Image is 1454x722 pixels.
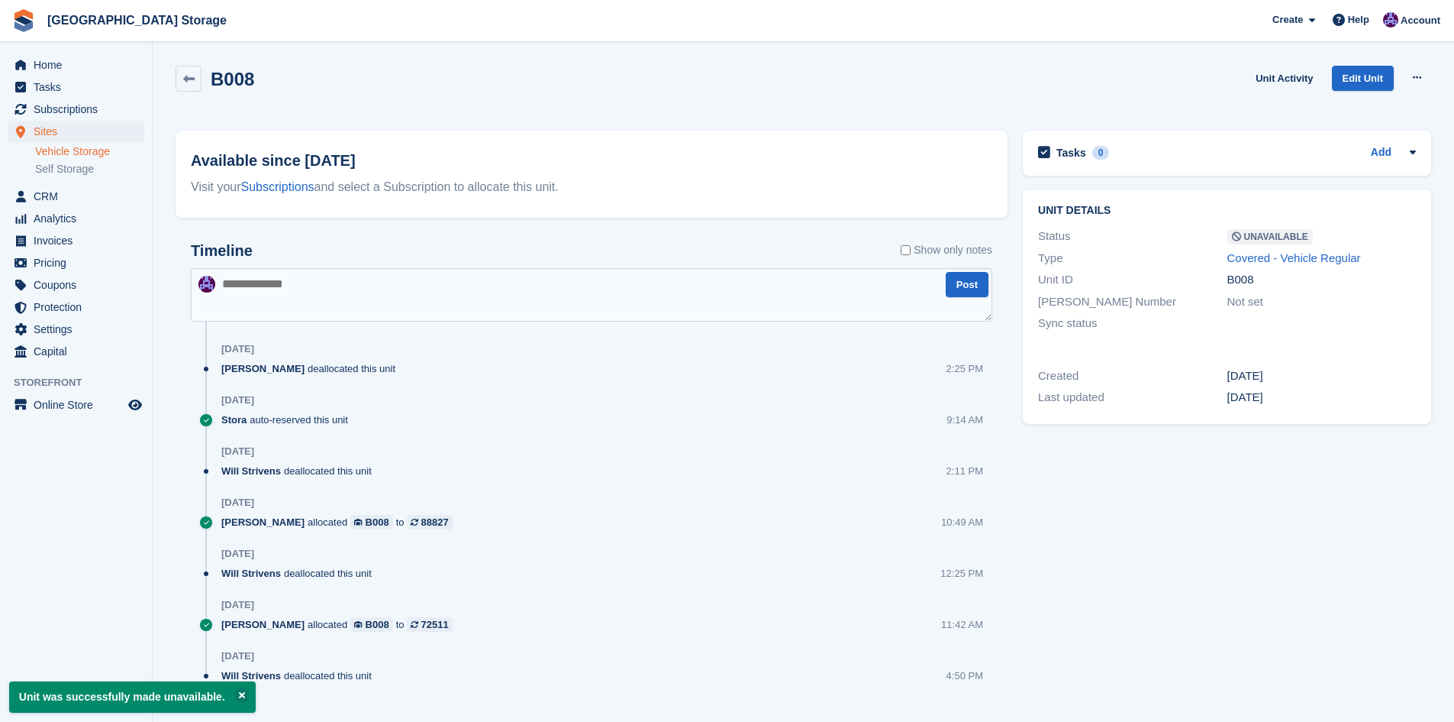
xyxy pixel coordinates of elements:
div: allocated to [221,515,460,529]
span: [PERSON_NAME] [221,515,305,529]
div: [DATE] [1227,367,1416,385]
a: menu [8,54,144,76]
span: CRM [34,186,125,207]
span: Invoices [34,230,125,251]
a: menu [8,319,144,340]
div: [PERSON_NAME] Number [1038,293,1227,311]
a: 72511 [407,617,452,632]
label: Show only notes [901,242,992,258]
span: Stora [221,413,247,427]
div: Not set [1227,293,1416,311]
div: Type [1038,250,1227,267]
div: deallocated this unit [221,566,379,581]
h2: Available since [DATE] [191,149,992,172]
div: [DATE] [221,497,254,509]
div: 2:11 PM [946,464,983,478]
div: auto-reserved this unit [221,413,356,427]
a: Add [1371,144,1391,162]
span: Pricing [34,252,125,274]
h2: Unit details [1038,205,1416,217]
div: allocated to [221,617,460,632]
div: [DATE] [221,445,254,458]
a: B008 [350,617,393,632]
span: Create [1272,12,1303,28]
span: Will Strivens [221,566,281,581]
div: Created [1038,367,1227,385]
div: 0 [1092,146,1110,160]
div: 9:14 AM [946,413,983,427]
a: menu [8,341,144,362]
h2: Timeline [191,242,253,260]
a: Self Storage [35,162,144,176]
a: Covered - Vehicle Regular [1227,251,1361,264]
a: 88827 [407,515,452,529]
button: Post [946,272,988,297]
a: [GEOGRAPHIC_DATA] Storage [41,8,233,33]
span: Home [34,54,125,76]
span: [PERSON_NAME] [221,361,305,376]
span: Will Strivens [221,464,281,478]
span: Sites [34,121,125,142]
span: Account [1401,13,1440,28]
div: [DATE] [1227,389,1416,406]
div: B008 [366,515,389,529]
div: [DATE] [221,343,254,355]
span: Unavailable [1227,229,1313,244]
span: Coupons [34,274,125,296]
a: B008 [350,515,393,529]
span: Subscriptions [34,99,125,120]
a: Unit Activity [1249,66,1319,91]
a: menu [8,76,144,98]
div: Sync status [1038,315,1227,332]
div: deallocated this unit [221,669,379,683]
div: B008 [366,617,389,632]
a: menu [8,274,144,296]
input: Show only notes [901,242,911,258]
span: Help [1348,12,1369,28]
div: [DATE] [221,548,254,560]
a: menu [8,121,144,142]
div: Visit your and select a Subscription to allocate this unit. [191,178,992,196]
span: [PERSON_NAME] [221,617,305,632]
div: Last updated [1038,389,1227,406]
span: Online Store [34,394,125,416]
div: 11:42 AM [941,617,983,632]
span: Protection [34,296,125,318]
a: menu [8,230,144,251]
div: Unit ID [1038,271,1227,289]
div: 12:25 PM [940,566,983,581]
div: 4:50 PM [946,669,983,683]
a: Vehicle Storage [35,144,144,159]
a: menu [8,252,144,274]
div: deallocated this unit [221,361,403,376]
span: Settings [34,319,125,340]
h2: Tasks [1056,146,1086,160]
div: 2:25 PM [946,361,983,376]
p: Unit was successfully made unavailable. [9,682,256,713]
div: [DATE] [221,394,254,406]
div: [DATE] [221,599,254,611]
a: menu [8,208,144,229]
div: deallocated this unit [221,464,379,478]
span: Analytics [34,208,125,229]
span: Storefront [14,375,152,390]
div: B008 [1227,271,1416,289]
a: Edit Unit [1332,66,1394,91]
img: stora-icon-8386f47178a22dfd0bd8f6a31ec36ba5ce8667c1dd55bd0f319d3a0aa187defe.svg [12,9,35,32]
a: menu [8,186,144,207]
div: [DATE] [221,650,254,662]
a: menu [8,296,144,318]
a: menu [8,394,144,416]
div: 10:49 AM [941,515,983,529]
span: Tasks [34,76,125,98]
div: Status [1038,228,1227,245]
h2: B008 [211,69,254,89]
span: Will Strivens [221,669,281,683]
div: 88827 [421,515,448,529]
a: Subscriptions [241,180,314,193]
span: Capital [34,341,125,362]
img: Hollie Harvey [1383,12,1398,28]
a: Preview store [126,396,144,414]
div: 72511 [421,617,448,632]
img: Hollie Harvey [198,276,215,293]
